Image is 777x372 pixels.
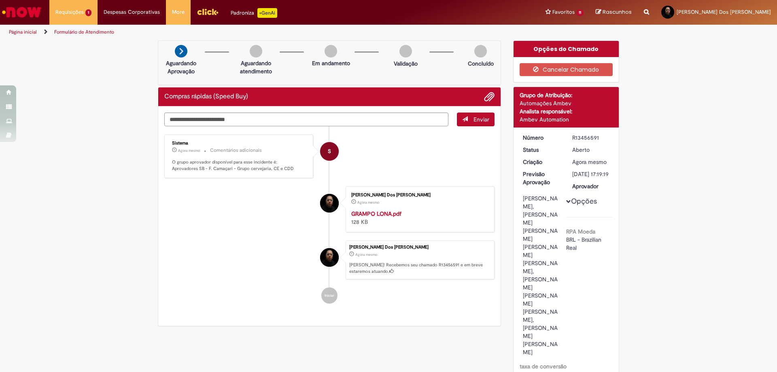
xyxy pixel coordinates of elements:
[6,25,512,40] ul: Trilhas de página
[596,9,632,16] a: Rascunhos
[55,8,84,16] span: Requisições
[349,245,490,250] div: [PERSON_NAME] Dos [PERSON_NAME]
[484,91,495,102] button: Adicionar anexos
[325,45,337,57] img: img-circle-grey.png
[172,159,307,172] p: O grupo aprovador disponível para esse incidente é: Aprovadores SB - F. Camaçari - Grupo cervejar...
[164,93,248,100] h2: Compras rápidas (Speed Buy) Histórico de tíquete
[572,146,610,154] div: Aberto
[164,240,495,279] li: Pedro Leonidas Dos Santos Junior
[677,9,771,15] span: [PERSON_NAME] Dos [PERSON_NAME]
[172,141,307,146] div: Sistema
[517,134,567,142] dt: Número
[164,126,495,312] ul: Histórico de tíquete
[572,158,607,166] span: Agora mesmo
[351,193,486,198] div: [PERSON_NAME] Dos [PERSON_NAME]
[474,45,487,57] img: img-circle-grey.png
[85,9,91,16] span: 1
[357,200,379,205] time: 28/08/2025 10:19:12
[355,252,377,257] span: Agora mesmo
[357,200,379,205] span: Agora mesmo
[351,210,401,217] a: GRAMPO LONA.pdf
[514,41,619,57] div: Opções do Chamado
[164,113,448,126] textarea: Digite sua mensagem aqui...
[320,142,339,161] div: System
[394,60,418,68] p: Validação
[349,262,490,274] p: [PERSON_NAME]! Recebemos seu chamado R13456591 e em breve estaremos atuando.
[520,91,613,99] div: Grupo de Atribuição:
[572,158,607,166] time: 28/08/2025 10:19:19
[399,45,412,57] img: img-circle-grey.png
[520,99,613,107] div: Automações Ambev
[178,148,200,153] span: Agora mesmo
[320,194,339,213] div: Pedro Leonidas Dos Santos Junior
[328,142,331,161] span: S
[210,147,262,154] small: Comentários adicionais
[104,8,160,16] span: Despesas Corporativas
[312,59,350,67] p: Em andamento
[473,116,489,123] span: Enviar
[523,194,560,356] div: [PERSON_NAME], [PERSON_NAME] [PERSON_NAME] [PERSON_NAME] [PERSON_NAME], [PERSON_NAME] [PERSON_NAM...
[197,6,219,18] img: click_logo_yellow_360x200.png
[520,363,567,370] b: taxa de conversão
[572,170,610,178] div: [DATE] 17:19:19
[517,170,567,186] dt: Previsão Aprovação
[603,8,632,16] span: Rascunhos
[572,158,610,166] div: 28/08/2025 10:19:19
[566,182,616,190] dt: Aprovador
[231,8,277,18] div: Padroniza
[457,113,495,126] button: Enviar
[320,248,339,267] div: Pedro Leonidas Dos Santos Junior
[520,115,613,123] div: Ambev Automation
[576,9,584,16] span: 11
[520,107,613,115] div: Analista responsável:
[468,60,494,68] p: Concluído
[355,252,377,257] time: 28/08/2025 10:19:19
[175,45,187,57] img: arrow-next.png
[178,148,200,153] time: 28/08/2025 10:19:27
[172,8,185,16] span: More
[236,59,276,75] p: Aguardando atendimento
[566,228,595,235] b: RPA Moeda
[161,59,201,75] p: Aguardando Aprovação
[552,8,575,16] span: Favoritos
[517,158,567,166] dt: Criação
[250,45,262,57] img: img-circle-grey.png
[520,63,613,76] button: Cancelar Chamado
[9,29,37,35] a: Página inicial
[54,29,114,35] a: Formulário de Atendimento
[351,210,486,226] div: 128 KB
[257,8,277,18] p: +GenAi
[566,236,603,251] span: BRL - Brazilian Real
[1,4,42,20] img: ServiceNow
[572,134,610,142] div: R13456591
[517,146,567,154] dt: Status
